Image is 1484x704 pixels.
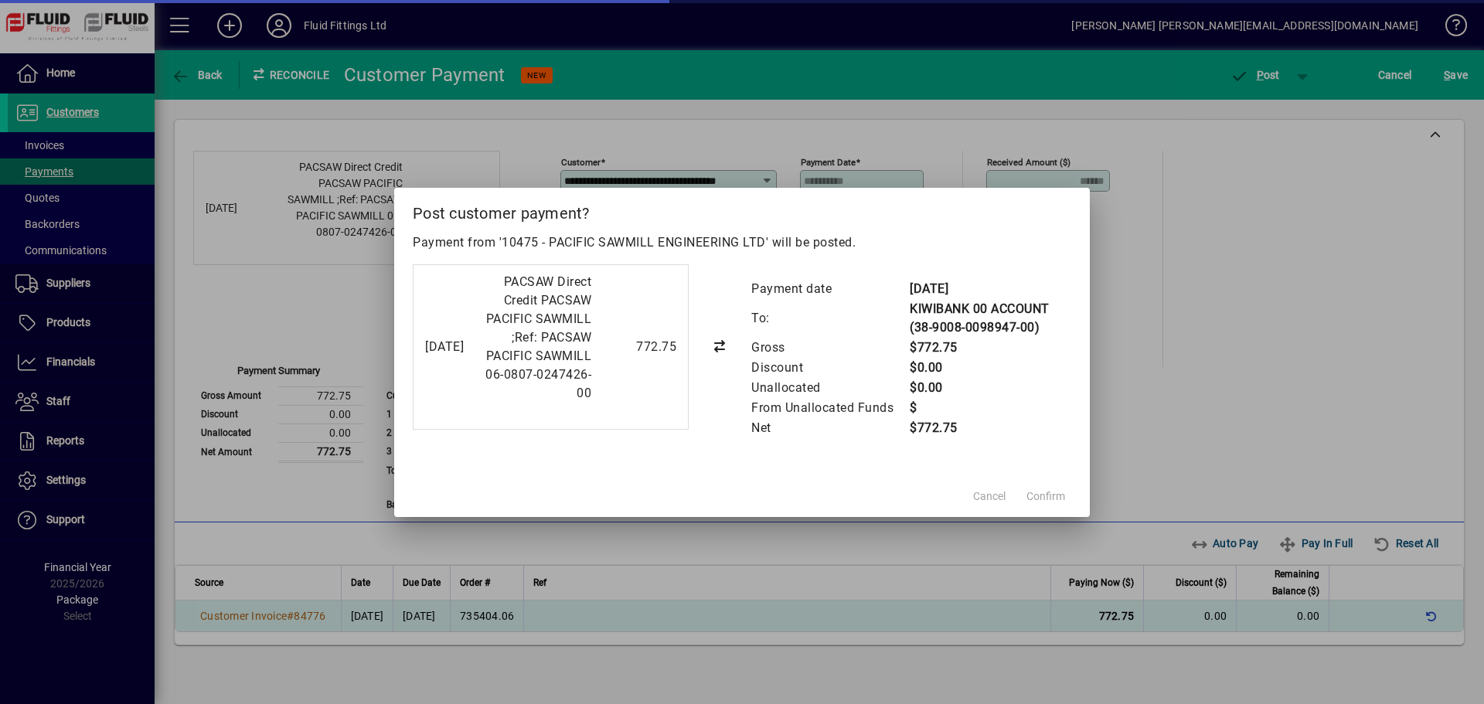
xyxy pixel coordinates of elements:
td: Gross [751,338,909,358]
td: $772.75 [909,418,1071,438]
td: To: [751,299,909,338]
td: $0.00 [909,378,1071,398]
td: KIWIBANK 00 ACCOUNT (38-9008-0098947-00) [909,299,1071,338]
td: Discount [751,358,909,378]
span: PACSAW Direct Credit PACSAW PACIFIC SAWMILL ;Ref: PACSAW PACIFIC SAWMILL 06-0807-0247426-00 [485,274,591,400]
td: Payment date [751,279,909,299]
h2: Post customer payment? [394,188,1090,233]
td: [DATE] [909,279,1071,299]
td: $772.75 [909,338,1071,358]
td: Net [751,418,909,438]
td: $0.00 [909,358,1071,378]
div: 772.75 [599,338,676,356]
td: Unallocated [751,378,909,398]
div: [DATE] [425,338,464,356]
p: Payment from '10475 - PACIFIC SAWMILL ENGINEERING LTD' will be posted. [413,233,1071,252]
td: $ [909,398,1071,418]
td: From Unallocated Funds [751,398,909,418]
